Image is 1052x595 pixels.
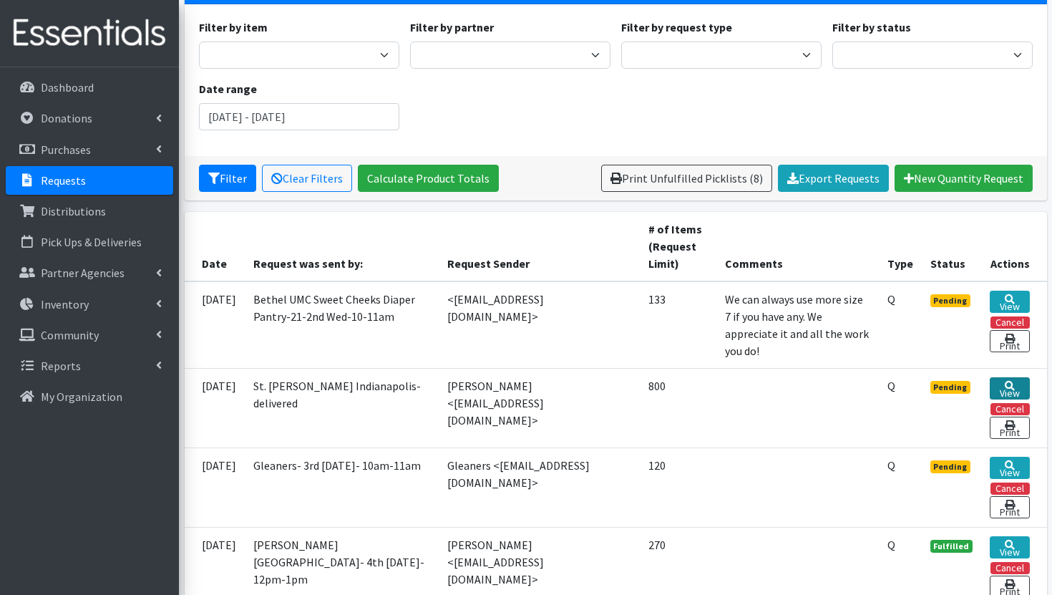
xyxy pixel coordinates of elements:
[199,103,399,130] input: January 1, 2011 - December 31, 2011
[990,316,1030,329] button: Cancel
[199,165,256,192] button: Filter
[6,73,173,102] a: Dashboard
[41,297,89,311] p: Inventory
[185,212,245,281] th: Date
[6,352,173,380] a: Reports
[990,330,1029,352] a: Print
[922,212,982,281] th: Status
[41,111,92,125] p: Donations
[887,292,895,306] abbr: Quantity
[41,266,125,280] p: Partner Agencies
[887,538,895,552] abbr: Quantity
[778,165,889,192] a: Export Requests
[6,197,173,226] a: Distributions
[41,173,86,188] p: Requests
[716,212,879,281] th: Comments
[6,382,173,411] a: My Organization
[245,368,439,448] td: St. [PERSON_NAME] Indianapolis-delivered
[6,104,173,132] a: Donations
[358,165,499,192] a: Calculate Product Totals
[716,281,879,369] td: We can always use more size 7 if you have any. We appreciate it and all the work you do!
[621,19,732,36] label: Filter by request type
[41,204,106,218] p: Distributions
[990,496,1029,518] a: Print
[6,135,173,164] a: Purchases
[640,281,716,369] td: 133
[41,359,81,373] p: Reports
[439,212,640,281] th: Request Sender
[990,403,1030,415] button: Cancel
[6,321,173,349] a: Community
[199,19,268,36] label: Filter by item
[41,390,122,404] p: My Organization
[879,212,922,281] th: Type
[41,328,99,342] p: Community
[930,294,971,307] span: Pending
[981,212,1046,281] th: Actions
[887,458,895,473] abbr: Quantity
[6,228,173,256] a: Pick Ups & Deliveries
[185,368,245,448] td: [DATE]
[245,212,439,281] th: Request was sent by:
[990,562,1030,574] button: Cancel
[262,165,352,192] a: Clear Filters
[41,80,94,95] p: Dashboard
[832,19,911,36] label: Filter by status
[6,166,173,195] a: Requests
[439,448,640,527] td: Gleaners <[EMAIL_ADDRESS][DOMAIN_NAME]>
[990,457,1029,479] a: View
[930,381,971,394] span: Pending
[6,290,173,319] a: Inventory
[6,9,173,57] img: HumanEssentials
[895,165,1033,192] a: New Quantity Request
[6,258,173,287] a: Partner Agencies
[930,460,971,473] span: Pending
[410,19,494,36] label: Filter by partner
[185,281,245,369] td: [DATE]
[439,281,640,369] td: <[EMAIL_ADDRESS][DOMAIN_NAME]>
[439,368,640,448] td: [PERSON_NAME] <[EMAIL_ADDRESS][DOMAIN_NAME]>
[245,448,439,527] td: Gleaners- 3rd [DATE]- 10am-11am
[990,377,1029,400] a: View
[990,536,1029,558] a: View
[601,165,772,192] a: Print Unfulfilled Picklists (8)
[990,417,1029,439] a: Print
[41,142,91,157] p: Purchases
[990,483,1030,495] button: Cancel
[185,448,245,527] td: [DATE]
[640,368,716,448] td: 800
[245,281,439,369] td: Bethel UMC Sweet Cheeks Diaper Pantry-21-2nd Wed-10-11am
[640,448,716,527] td: 120
[199,80,257,97] label: Date range
[640,212,716,281] th: # of Items (Request Limit)
[930,540,973,553] span: Fulfilled
[990,291,1029,313] a: View
[887,379,895,393] abbr: Quantity
[41,235,142,249] p: Pick Ups & Deliveries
